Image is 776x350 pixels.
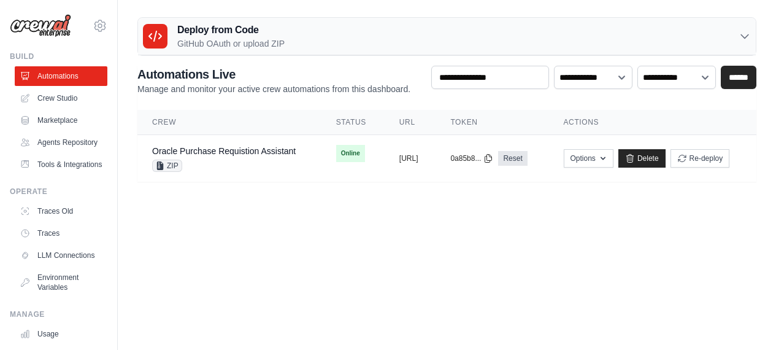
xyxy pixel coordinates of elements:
[498,151,527,166] a: Reset
[618,149,666,168] a: Delete
[670,149,730,168] button: Re-deploy
[15,268,107,297] a: Environment Variables
[321,110,385,135] th: Status
[15,88,107,108] a: Crew Studio
[10,187,107,196] div: Operate
[450,154,493,163] button: 0a85b8...
[385,110,436,135] th: URL
[15,324,107,344] a: Usage
[564,149,613,168] button: Options
[336,145,365,162] span: Online
[152,160,182,172] span: ZIP
[137,110,321,135] th: Crew
[10,52,107,61] div: Build
[15,246,107,265] a: LLM Connections
[15,201,107,221] a: Traces Old
[15,224,107,243] a: Traces
[137,83,410,95] p: Manage and monitor your active crew automations from this dashboard.
[15,133,107,152] a: Agents Repository
[436,110,548,135] th: Token
[10,14,71,37] img: Logo
[137,66,410,83] h2: Automations Live
[177,37,285,50] p: GitHub OAuth or upload ZIP
[10,309,107,319] div: Manage
[15,155,107,174] a: Tools & Integrations
[15,66,107,86] a: Automations
[549,110,756,135] th: Actions
[152,146,296,156] a: Oracle Purchase Requistion Assistant
[177,23,285,37] h3: Deploy from Code
[15,111,107,130] a: Marketplace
